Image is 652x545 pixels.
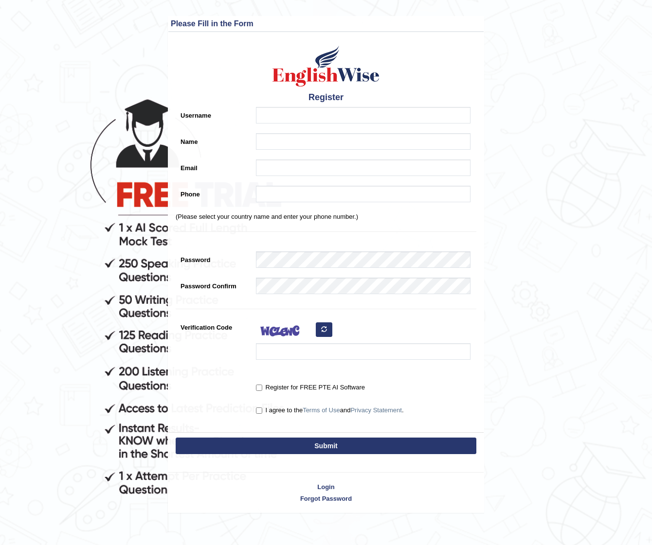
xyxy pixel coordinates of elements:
[176,278,251,291] label: Password Confirm
[168,494,484,503] a: Forgot Password
[176,438,476,454] button: Submit
[350,406,402,414] a: Privacy Statement
[176,251,251,264] label: Password
[176,133,251,146] label: Name
[176,93,476,103] h4: Register
[176,186,251,199] label: Phone
[168,482,484,492] a: Login
[176,212,476,221] p: (Please select your country name and enter your phone number.)
[176,107,251,120] label: Username
[256,385,262,391] input: Register for FREE PTE AI Software
[256,405,404,415] label: I agree to the and .
[176,159,251,173] label: Email
[256,383,365,392] label: Register for FREE PTE AI Software
[171,19,481,28] h3: Please Fill in the Form
[303,406,340,414] a: Terms of Use
[271,44,381,88] img: Logo of English Wise create a new account for intelligent practice with AI
[176,319,251,332] label: Verification Code
[256,407,262,414] input: I agree to theTerms of UseandPrivacy Statement.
